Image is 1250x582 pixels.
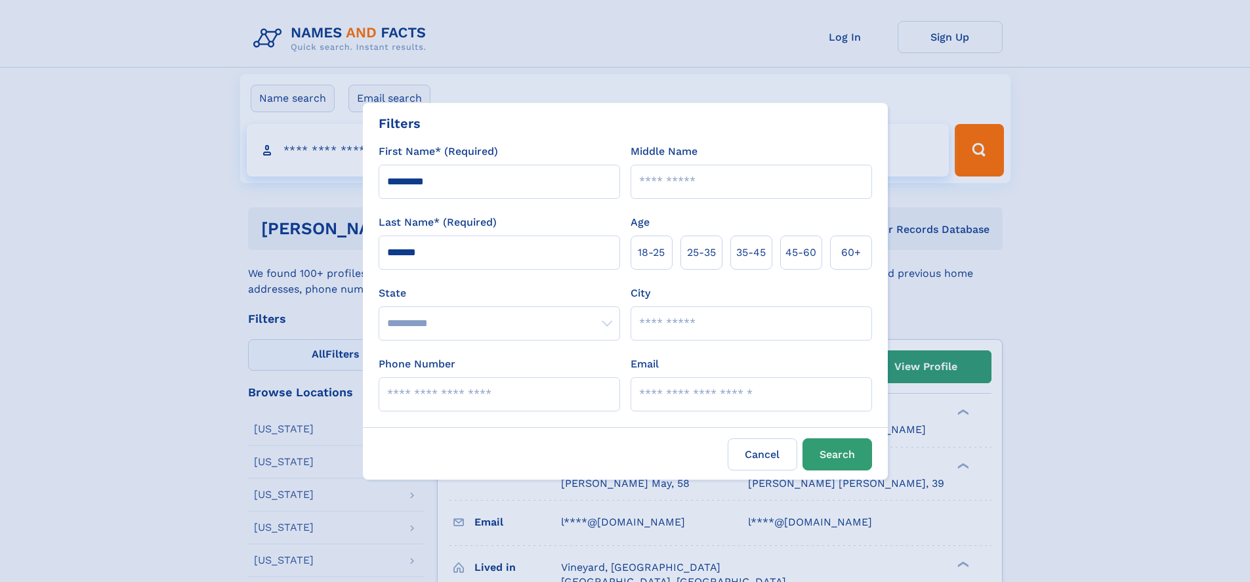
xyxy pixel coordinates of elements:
[379,356,455,372] label: Phone Number
[736,245,766,260] span: 35‑45
[379,285,620,301] label: State
[631,215,650,230] label: Age
[687,245,716,260] span: 25‑35
[631,285,650,301] label: City
[785,245,816,260] span: 45‑60
[841,245,861,260] span: 60+
[728,438,797,470] label: Cancel
[379,215,497,230] label: Last Name* (Required)
[802,438,872,470] button: Search
[631,356,659,372] label: Email
[379,144,498,159] label: First Name* (Required)
[638,245,665,260] span: 18‑25
[631,144,698,159] label: Middle Name
[379,114,421,133] div: Filters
